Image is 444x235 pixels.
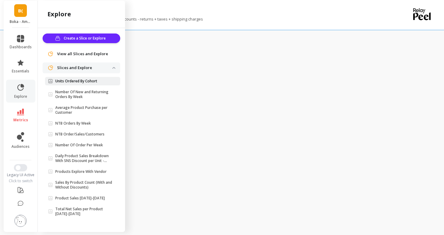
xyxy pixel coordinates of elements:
[47,65,53,71] img: navigation item icon
[10,19,32,24] p: Boka - Amazon (Essor)
[14,94,27,99] span: explore
[55,79,97,84] p: Units Ordered By Cohort
[55,132,105,137] p: NTB Order/Sales/Customers
[57,51,108,57] span: View all Slices and Explore
[43,33,120,43] button: Create a Slice or Explore
[12,69,29,74] span: essentials
[51,16,203,22] p: Sum of revenue = gross sales - discounts - returns + taxes + shipping charges
[14,164,27,171] button: Switch to New UI
[4,173,38,177] div: Legacy UI Active
[112,67,115,69] img: down caret icon
[55,105,112,115] p: Average Product Purchase per Customer
[13,118,28,122] span: metrics
[64,35,108,41] span: Create a Slice or Explore
[18,7,23,14] span: B(
[14,215,27,227] img: profile picture
[55,143,103,148] p: Number Of Order Per Week
[55,196,105,201] p: Product Sales [DATE]-[DATE]
[55,207,112,216] p: Total Net Sales per Product [DATE]-[DATE]
[55,90,112,99] p: Number Of New and Returning Orders By Week
[55,169,107,174] p: Products Explore With Vendor
[57,65,112,71] p: Slices and Explore
[47,51,53,57] img: navigation item icon
[55,121,91,126] p: NTB Orders By Week
[11,144,30,149] span: audiences
[47,10,71,18] h2: explore
[4,179,38,183] div: Click to switch
[55,180,112,190] p: Sales By Product Count (With and Without Discounts)
[55,154,112,163] p: Daily Product Sales Breakdown With SNS Discount per Unit - New Customers
[10,45,32,49] span: dashboards
[41,27,444,233] iframe: Omni Embed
